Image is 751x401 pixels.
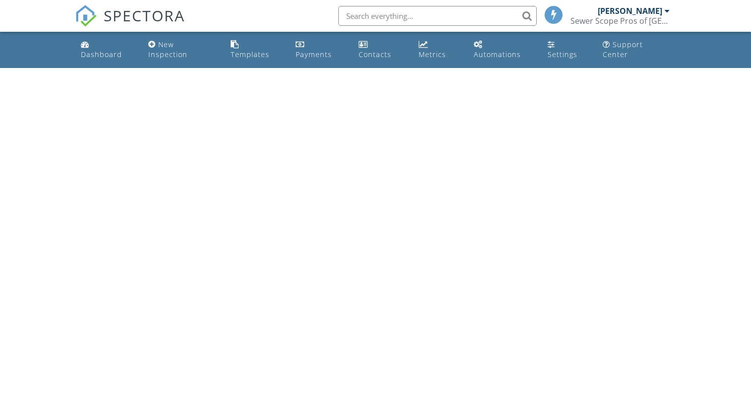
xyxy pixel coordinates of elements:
div: Payments [296,50,332,59]
div: Automations [474,50,521,59]
a: Automations (Basic) [470,36,536,64]
div: Support Center [603,40,643,59]
span: SPECTORA [104,5,185,26]
div: Settings [548,50,577,59]
div: Sewer Scope Pros of San Fernando Valley, Inc. [570,16,670,26]
div: Templates [231,50,269,59]
div: Metrics [419,50,446,59]
a: SPECTORA [75,13,185,34]
div: New Inspection [148,40,188,59]
a: Templates [227,36,284,64]
a: Support Center [599,36,674,64]
input: Search everything... [338,6,537,26]
a: Settings [544,36,591,64]
a: Metrics [415,36,461,64]
a: Payments [292,36,347,64]
img: The Best Home Inspection Software - Spectora [75,5,97,27]
a: Dashboard [77,36,136,64]
div: Dashboard [81,50,122,59]
a: New Inspection [144,36,219,64]
a: Contacts [355,36,407,64]
div: Contacts [359,50,391,59]
div: [PERSON_NAME] [598,6,662,16]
